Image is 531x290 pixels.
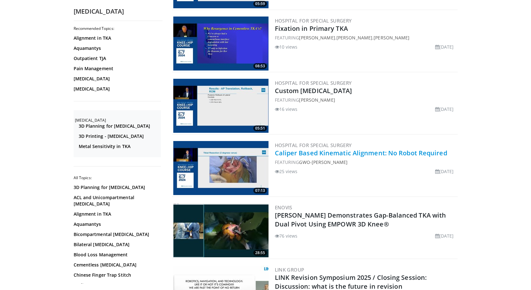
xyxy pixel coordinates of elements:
a: 28:55 [173,203,269,257]
a: Alignment in TKA [74,35,159,41]
a: Alignment in TKA [74,211,159,217]
h2: [MEDICAL_DATA] [75,118,161,123]
span: 28:55 [253,250,267,256]
a: Aquamantys [74,221,159,227]
li: 10 views [275,44,298,50]
a: ACL and Unicompartmental [MEDICAL_DATA] [74,194,159,207]
a: Bicompartmental [MEDICAL_DATA] [74,231,159,238]
span: 08:53 [253,63,267,69]
li: 16 views [275,106,298,112]
a: Pain Management [74,65,159,72]
a: Caliper Based Kinematic Alignment: No Robot Required [275,149,447,157]
a: Outpatient TJA [74,55,159,62]
a: Coding TJA [74,282,159,288]
a: Enovis [275,204,292,211]
a: Hospital for Special Surgery [275,80,352,86]
a: Aquamantys [74,45,159,51]
a: Fixation in Primary TKA [275,24,348,33]
a: [MEDICAL_DATA] [74,86,159,92]
a: 05:51 [173,79,269,133]
a: Metal Sensitivity in TKA [79,143,159,150]
a: Gwo-[PERSON_NAME] [299,159,348,165]
a: 07:13 [173,141,269,195]
a: [PERSON_NAME] [374,35,409,41]
div: FEATURING [275,97,456,103]
li: [DATE] [435,168,454,175]
a: [PERSON_NAME] [299,35,335,41]
img: 6427bfae-ef1a-4d54-b52c-d34b2d8f2542.300x170_q85_crop-smart_upscale.jpg [173,17,269,71]
span: 05:51 [253,125,267,131]
a: Blood Loss Management [74,252,159,258]
a: [PERSON_NAME] [336,35,372,41]
a: Bilateral [MEDICAL_DATA] [74,241,159,248]
a: Custom [MEDICAL_DATA] [275,86,352,95]
a: Hospital for Special Surgery [275,142,352,148]
a: 3D Planning for [MEDICAL_DATA] [79,123,159,129]
img: f2eb7e46-0718-475a-8f7c-ce1e319aa5a8.300x170_q85_crop-smart_upscale.jpg [173,203,269,257]
span: 07:13 [253,188,267,193]
li: 25 views [275,168,298,175]
li: [DATE] [435,44,454,50]
img: 898f3b37-d3be-4ac6-a2b4-4262a5a9b9d9.300x170_q85_crop-smart_upscale.jpg [173,79,269,133]
a: [PERSON_NAME] [299,97,335,103]
a: LINK Group [275,266,304,273]
a: Chinese Finger Trap Stitch [74,272,159,278]
div: FEATURING , , [275,34,456,41]
h2: [MEDICAL_DATA] [74,7,163,16]
li: [DATE] [435,106,454,112]
a: [MEDICAL_DATA] [74,76,159,82]
a: Cementless [MEDICAL_DATA] [74,262,159,268]
a: 3D Printing - [MEDICAL_DATA] [79,133,159,139]
a: [PERSON_NAME] Demonstrates Gap-Balanced TKA with Dual Pivot Using EMPOWR 3D Knee® [275,211,446,228]
li: 76 views [275,233,298,239]
li: [DATE] [435,233,454,239]
a: 08:53 [173,17,269,71]
span: 05:59 [253,1,267,7]
a: Hospital for Special Surgery [275,17,352,24]
img: 46e21b68-ffd0-49bb-992a-8e2bc3ebc911.300x170_q85_crop-smart_upscale.jpg [173,141,269,195]
a: 3D Planning for [MEDICAL_DATA] [74,184,159,191]
h2: All Topics: [74,175,161,180]
h2: Recommended Topics: [74,26,161,31]
div: FEATURING [275,159,456,165]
